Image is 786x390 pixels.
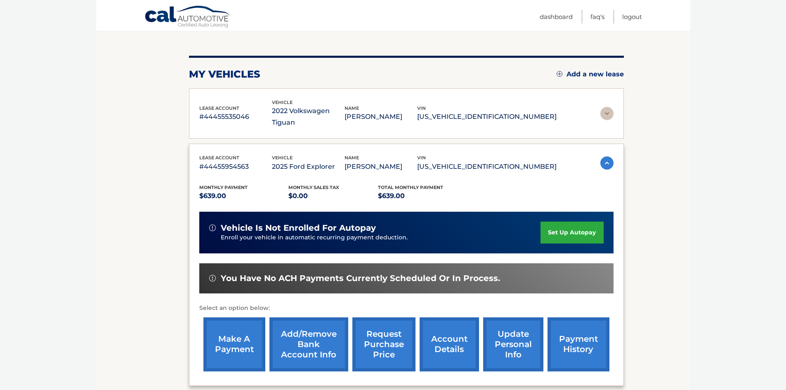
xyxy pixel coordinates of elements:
[541,222,603,243] a: set up autopay
[189,68,260,80] h2: my vehicles
[288,184,339,190] span: Monthly sales Tax
[203,317,265,371] a: make a payment
[417,155,426,161] span: vin
[378,190,467,202] p: $639.00
[600,107,614,120] img: accordion-rest.svg
[199,184,248,190] span: Monthly Payment
[272,105,345,128] p: 2022 Volkswagen Tiguan
[199,105,239,111] span: lease account
[378,184,443,190] span: Total Monthly Payment
[622,10,642,24] a: Logout
[199,111,272,123] p: #44455535046
[209,275,216,281] img: alert-white.svg
[417,161,557,173] p: [US_VEHICLE_IDENTIFICATION_NUMBER]
[420,317,479,371] a: account details
[345,155,359,161] span: name
[272,155,293,161] span: vehicle
[345,105,359,111] span: name
[345,161,417,173] p: [PERSON_NAME]
[199,303,614,313] p: Select an option below:
[557,71,562,77] img: add.svg
[540,10,573,24] a: Dashboard
[417,111,557,123] p: [US_VEHICLE_IDENTIFICATION_NUMBER]
[221,233,541,242] p: Enroll your vehicle in automatic recurring payment deduction.
[352,317,415,371] a: request purchase price
[590,10,604,24] a: FAQ's
[557,70,624,78] a: Add a new lease
[269,317,348,371] a: Add/Remove bank account info
[483,317,543,371] a: update personal info
[272,99,293,105] span: vehicle
[221,223,376,233] span: vehicle is not enrolled for autopay
[417,105,426,111] span: vin
[221,273,500,284] span: You have no ACH payments currently scheduled or in process.
[199,190,289,202] p: $639.00
[272,161,345,173] p: 2025 Ford Explorer
[199,155,239,161] span: lease account
[199,161,272,173] p: #44455954563
[144,5,231,29] a: Cal Automotive
[209,225,216,231] img: alert-white.svg
[345,111,417,123] p: [PERSON_NAME]
[600,156,614,170] img: accordion-active.svg
[548,317,609,371] a: payment history
[288,190,378,202] p: $0.00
